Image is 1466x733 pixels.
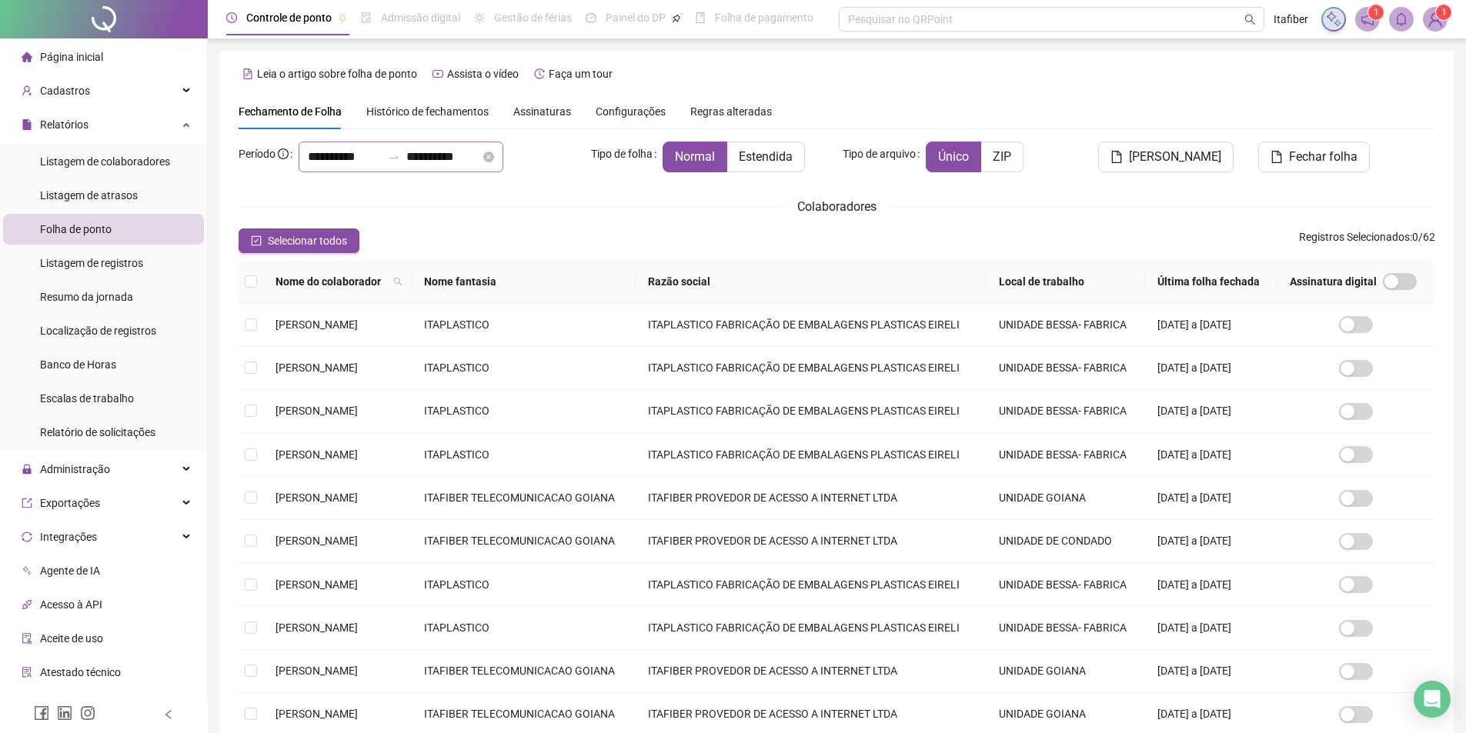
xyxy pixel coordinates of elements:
[494,12,572,24] span: Gestão de férias
[412,433,636,476] td: ITAPLASTICO
[739,149,793,164] span: Estendida
[278,148,289,159] span: info-circle
[40,223,112,235] span: Folha de ponto
[938,149,969,164] span: Único
[797,199,877,214] span: Colaboradores
[1145,650,1277,693] td: [DATE] a [DATE]
[22,498,32,508] span: export
[361,12,372,23] span: file-done
[534,68,545,79] span: history
[690,106,772,117] span: Regras alteradas
[1271,151,1283,163] span: file
[1098,142,1234,172] button: [PERSON_NAME]
[412,606,636,649] td: ITAPLASTICO
[1424,8,1447,31] img: 11104
[276,362,358,374] span: [PERSON_NAME]
[1244,14,1256,25] span: search
[513,106,571,117] span: Assinaturas
[388,151,400,163] span: to
[412,261,636,303] th: Nome fantasia
[163,709,174,720] span: left
[40,497,100,509] span: Exportações
[606,12,666,24] span: Painel do DP
[393,277,402,286] span: search
[412,390,636,433] td: ITAPLASTICO
[1129,148,1221,166] span: [PERSON_NAME]
[636,303,986,346] td: ITAPLASTICO FABRICAÇÃO DE EMBALAGENS PLASTICAS EIRELI
[636,433,986,476] td: ITAPLASTICO FABRICAÇÃO DE EMBALAGENS PLASTICAS EIRELI
[40,666,121,678] span: Atestado técnico
[474,12,485,23] span: sun
[268,232,347,249] span: Selecionar todos
[1145,390,1277,433] td: [DATE] a [DATE]
[366,105,489,118] span: Histórico de fechamentos
[239,228,359,253] button: Selecionar todos
[40,189,138,202] span: Listagem de atrasos
[40,118,88,131] span: Relatórios
[695,12,706,23] span: book
[22,52,32,62] span: home
[1145,563,1277,606] td: [DATE] a [DATE]
[40,325,156,337] span: Localização de registros
[276,621,358,634] span: [PERSON_NAME]
[636,346,986,389] td: ITAPLASTICO FABRICAÇÃO DE EMBALAGENS PLASTICAS EIRELI
[276,405,358,417] span: [PERSON_NAME]
[987,650,1145,693] td: UNIDADE GOIANA
[40,531,97,543] span: Integrações
[1145,433,1277,476] td: [DATE] a [DATE]
[1145,520,1277,563] td: [DATE] a [DATE]
[412,476,636,519] td: ITAFIBER TELECOMUNICACAO GOIANA
[1289,148,1357,166] span: Fechar folha
[412,303,636,346] td: ITAPLASTICO
[276,535,358,547] span: [PERSON_NAME]
[276,273,387,290] span: Nome do colaborador
[987,563,1145,606] td: UNIDADE BESSA- FABRICA
[1258,142,1370,172] button: Fechar folha
[226,12,237,23] span: clock-circle
[34,705,49,721] span: facebook
[1414,681,1451,718] div: Open Intercom Messenger
[57,705,72,721] span: linkedin
[40,51,103,63] span: Página inicial
[40,426,155,438] span: Relatório de solicitações
[390,270,406,293] span: search
[1145,606,1277,649] td: [DATE] a [DATE]
[675,149,715,164] span: Normal
[412,650,636,693] td: ITAFIBER TELECOMUNICACAO GOIANA
[40,358,116,371] span: Banco de Horas
[1441,7,1447,18] span: 1
[636,390,986,433] td: ITAPLASTICO FABRICAÇÃO DE EMBALAGENS PLASTICAS EIRELI
[1145,476,1277,519] td: [DATE] a [DATE]
[1145,261,1277,303] th: Última folha fechada
[22,667,32,678] span: solution
[447,68,519,80] span: Assista o vídeo
[1394,12,1408,26] span: bell
[242,68,253,79] span: file-text
[412,563,636,606] td: ITAPLASTICO
[276,665,358,677] span: [PERSON_NAME]
[257,68,417,80] span: Leia o artigo sobre folha de ponto
[1145,346,1277,389] td: [DATE] a [DATE]
[239,148,276,160] span: Período
[40,291,133,303] span: Resumo da jornada
[586,12,596,23] span: dashboard
[636,476,986,519] td: ITAFIBER PROVEDOR DE ACESSO A INTERNET LTDA
[987,476,1145,519] td: UNIDADE GOIANA
[276,708,358,720] span: [PERSON_NAME]
[22,633,32,644] span: audit
[483,152,494,162] span: close-circle
[987,303,1145,346] td: UNIDADE BESSA- FABRICA
[412,346,636,389] td: ITAPLASTICO
[987,520,1145,563] td: UNIDADE DE CONDADO
[636,563,986,606] td: ITAPLASTICO FABRICAÇÃO DE EMBALAGENS PLASTICAS EIRELI
[1145,303,1277,346] td: [DATE] a [DATE]
[40,85,90,97] span: Cadastros
[40,155,170,168] span: Listagem de colaboradores
[22,119,32,130] span: file
[636,650,986,693] td: ITAFIBER PROVEDOR DE ACESSO A INTERNET LTDA
[591,145,653,162] span: Tipo de folha
[1361,12,1374,26] span: notification
[1274,11,1308,28] span: Itafiber
[596,106,666,117] span: Configurações
[636,606,986,649] td: ITAPLASTICO FABRICAÇÃO DE EMBALAGENS PLASTICAS EIRELI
